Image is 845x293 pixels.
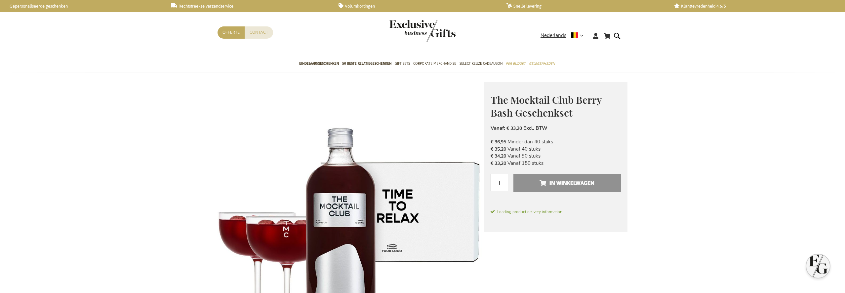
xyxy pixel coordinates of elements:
[299,56,339,72] a: Eindejaarsgeschenken
[491,146,506,152] span: € 35,20
[389,20,422,42] a: store logo
[3,3,160,9] a: Gepersonaliseerde geschenken
[395,56,410,72] a: Gift Sets
[491,139,506,145] span: € 36,95
[395,60,410,67] span: Gift Sets
[529,56,555,72] a: Gelegenheden
[342,60,391,67] span: 50 beste relatiegeschenken
[491,153,506,159] span: € 34,20
[541,32,566,39] span: Nederlands
[523,125,547,131] span: Excl. BTW
[491,160,621,167] li: Vanaf 150 stuks
[460,60,503,67] span: Select Keuze Cadeaubon
[506,125,522,131] span: € 33,20
[674,3,831,9] a: Klanttevredenheid 4,6/5
[299,60,339,67] span: Eindejaarsgeschenken
[506,60,526,67] span: Per Budget
[491,146,621,153] li: Vanaf 40 stuks
[491,153,621,160] li: Vanaf 90 stuks
[491,160,506,166] span: € 33,20
[491,125,505,131] span: Vanaf:
[171,3,328,9] a: Rechtstreekse verzendservice
[506,3,664,9] a: Snelle levering
[413,60,456,67] span: Corporate Merchandise
[413,56,456,72] a: Corporate Merchandise
[491,209,621,215] span: Loading product delivery information.
[339,3,496,9] a: Volumkortingen
[529,60,555,67] span: Gelegenheden
[389,20,456,42] img: Exclusive Business gifts logo
[460,56,503,72] a: Select Keuze Cadeaubon
[491,174,508,191] input: Aantal
[342,56,391,72] a: 50 beste relatiegeschenken
[506,56,526,72] a: Per Budget
[491,93,601,119] span: The Mocktail Club Berry Bash Geschenkset
[491,138,621,145] li: Minder dan 40 stuks
[218,26,245,39] a: Offerte
[245,26,273,39] a: Contact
